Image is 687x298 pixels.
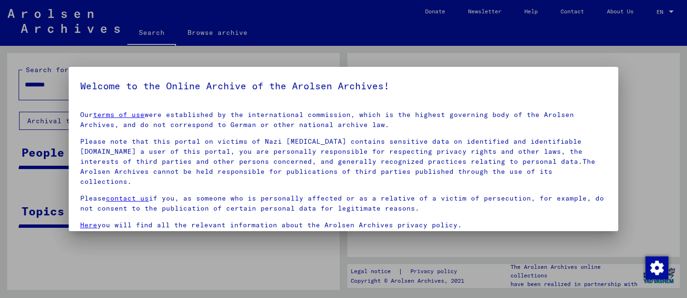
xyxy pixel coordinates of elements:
a: Here [80,221,97,229]
a: contact us [106,194,149,202]
a: terms of use [93,110,145,119]
p: Please note that this portal on victims of Nazi [MEDICAL_DATA] contains sensitive data on identif... [80,137,607,187]
img: Change consent [645,256,668,279]
h5: Welcome to the Online Archive of the Arolsen Archives! [80,78,607,94]
p: Please if you, as someone who is personally affected or as a relative of a victim of persecution,... [80,193,607,213]
p: you will find all the relevant information about the Arolsen Archives privacy policy. [80,220,607,230]
p: Our were established by the international commission, which is the highest governing body of the ... [80,110,607,130]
